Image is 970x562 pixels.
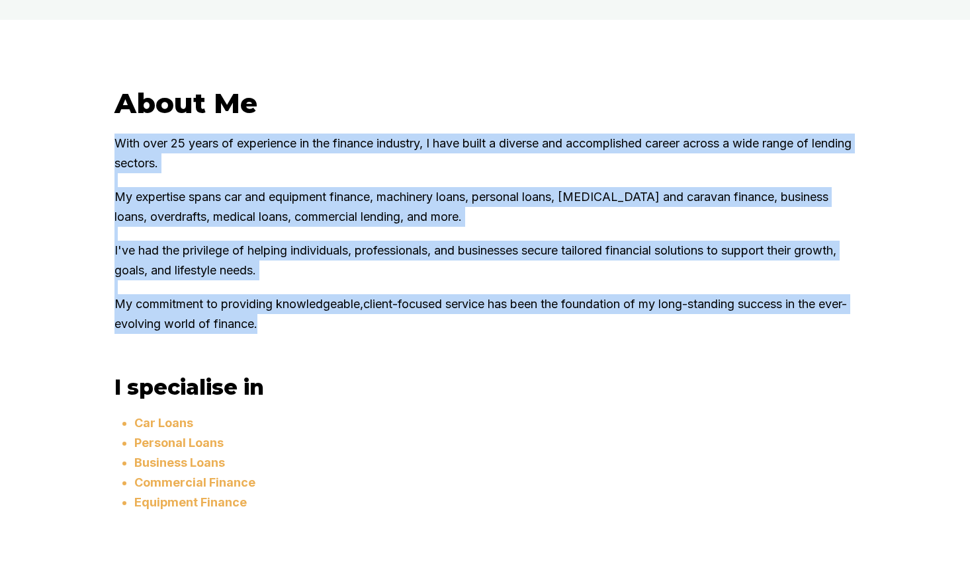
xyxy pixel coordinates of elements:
a: Car Loans [134,416,193,430]
p: With over 25 years of experience in the finance industry, I have built a diverse and accomplished... [114,134,856,173]
a: Equipment Finance [134,495,247,509]
p: My expertise spans car and equipment finance, machinery loans, personal loans, [MEDICAL_DATA] and... [114,187,856,227]
p: My commitment to providing knowledgeable,client-focused service has been the foundation of my lon... [114,294,856,334]
p: I've had the privilege of helping individuals, professionals, and businesses secure tailored fina... [114,241,856,280]
a: Personal Loans [134,436,224,450]
a: Business Loans [134,456,225,469]
h2: About Me [114,86,856,120]
h3: I specialise in [114,374,856,400]
li: Commercial Finance [134,473,856,493]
